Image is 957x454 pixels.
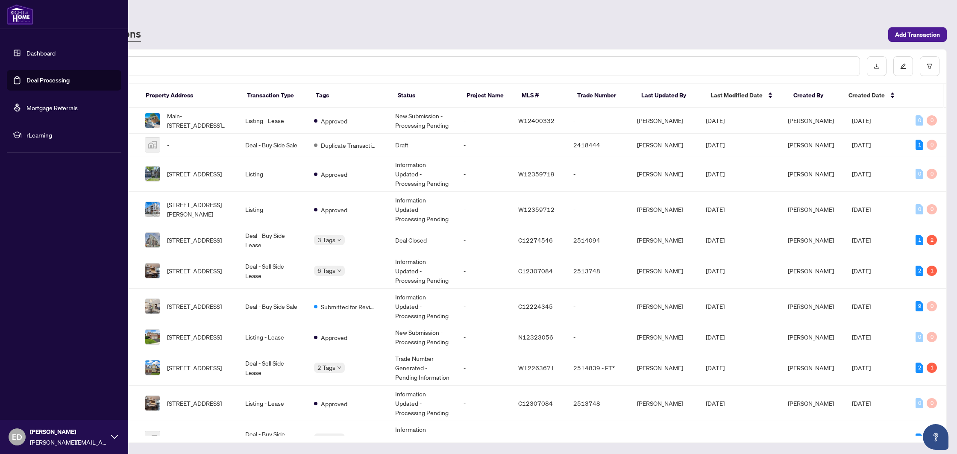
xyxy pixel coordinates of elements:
td: Listing - Lease [238,324,307,350]
img: thumbnail-img [145,431,160,446]
td: Listing [238,192,307,227]
span: [DATE] [706,141,725,149]
span: [STREET_ADDRESS][PERSON_NAME] [167,200,232,219]
span: Main-[STREET_ADDRESS][PERSON_NAME] [167,111,232,130]
th: Property Address [139,84,240,108]
div: 0 [927,169,937,179]
td: Information Updated - Processing Pending [388,289,457,324]
td: - [567,192,631,227]
td: [PERSON_NAME] [630,324,699,350]
td: Deal - Sell Side Lease [238,350,307,386]
span: [DATE] [706,435,725,442]
img: logo [7,4,33,25]
td: Deal - Buy Side Sale [238,289,307,324]
div: 0 [927,115,937,126]
td: - [457,289,511,324]
div: 0 [927,140,937,150]
div: 0 [927,204,937,214]
span: [DATE] [852,399,871,407]
span: C12274546 [518,236,553,244]
td: Listing - Lease [238,386,307,421]
span: [PERSON_NAME] [788,205,834,213]
img: thumbnail-img [145,113,160,128]
span: down [337,238,341,242]
span: [PERSON_NAME] [788,170,834,178]
span: [DATE] [706,364,725,372]
span: [DATE] [706,117,725,124]
span: [STREET_ADDRESS] [167,169,222,179]
td: 2514094 [567,227,631,253]
img: thumbnail-img [145,167,160,181]
span: [PERSON_NAME] [788,364,834,372]
td: 2513748 [567,386,631,421]
img: thumbnail-img [145,202,160,217]
td: Draft [388,134,457,156]
td: - [567,156,631,192]
td: Listing [238,156,307,192]
img: thumbnail-img [145,299,160,313]
div: 0 [916,398,923,408]
span: [DATE] [706,170,725,178]
td: - [457,227,511,253]
span: - [167,140,169,149]
span: [STREET_ADDRESS] [167,302,222,311]
span: C12307084 [518,399,553,407]
img: thumbnail-img [145,233,160,247]
th: Status [391,84,460,108]
td: New Submission - Processing Pending [388,108,457,134]
span: [PERSON_NAME] [788,399,834,407]
button: filter [920,56,939,76]
span: [STREET_ADDRESS] [167,332,222,342]
span: 6 Tags [317,266,335,275]
span: C12307084 [518,267,553,275]
div: 0 [927,301,937,311]
td: - [457,324,511,350]
td: - [457,386,511,421]
td: Listing - Lease [238,108,307,134]
td: New Submission - Processing Pending [388,324,457,350]
span: [DATE] [852,302,871,310]
div: 0 [916,332,923,342]
span: [PERSON_NAME] [788,302,834,310]
span: [DATE] [852,117,871,124]
img: thumbnail-img [145,138,160,152]
td: - [567,108,631,134]
span: Approved [321,205,347,214]
span: [DATE] [706,236,725,244]
a: Deal Processing [26,76,70,84]
td: - [457,134,511,156]
span: [DATE] [852,333,871,341]
button: edit [893,56,913,76]
span: Submitted for Review [321,302,376,311]
div: 5 [916,433,923,444]
span: [PERSON_NAME] [788,117,834,124]
img: thumbnail-img [145,396,160,410]
span: C12224345 [518,302,553,310]
span: [DATE] [852,267,871,275]
img: thumbnail-img [145,360,160,375]
button: download [867,56,887,76]
td: - [567,324,631,350]
div: 2 [916,363,923,373]
td: - [457,253,511,289]
span: rLearning [26,130,115,140]
span: [STREET_ADDRESS] [167,398,222,408]
span: [DATE] [852,205,871,213]
td: - [457,192,511,227]
td: [PERSON_NAME] [630,108,699,134]
span: W12263671 [518,364,555,372]
span: Approved [321,116,347,126]
span: Approved [321,170,347,179]
span: [STREET_ADDRESS] [167,266,222,275]
span: [PERSON_NAME] [788,267,834,275]
span: [DATE] [852,170,871,178]
span: Last Modified Date [710,91,763,100]
span: 2 Tags [317,363,335,372]
span: ED [12,431,22,443]
td: - [457,350,511,386]
span: [DATE] [852,364,871,372]
span: Created Date [848,91,885,100]
td: Deal - Buy Side Sale [238,134,307,156]
th: Created By [787,84,842,108]
img: thumbnail-img [145,330,160,344]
